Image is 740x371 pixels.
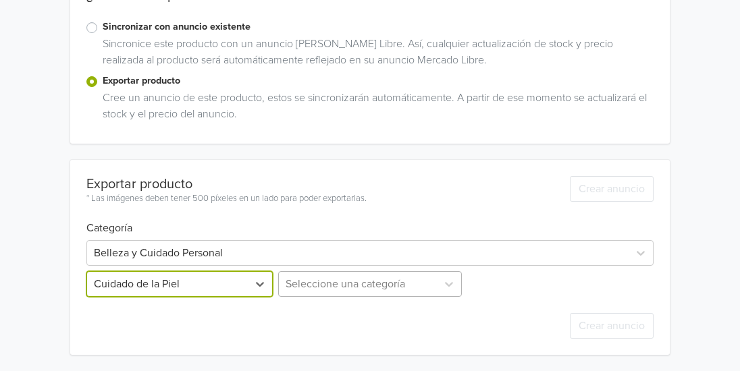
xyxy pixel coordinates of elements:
[103,20,654,34] label: Sincronizar con anuncio existente
[570,176,654,202] button: Crear anuncio
[97,90,654,127] div: Cree un anuncio de este producto, estos se sincronizarán automáticamente. A partir de ese momento...
[86,192,367,206] div: * Las imágenes deben tener 500 píxeles en un lado para poder exportarlas.
[570,313,654,339] button: Crear anuncio
[103,74,654,88] label: Exportar producto
[97,36,654,74] div: Sincronice este producto con un anuncio [PERSON_NAME] Libre. Así, cualquier actualización de stoc...
[86,176,367,192] div: Exportar producto
[86,206,654,235] h6: Categoría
